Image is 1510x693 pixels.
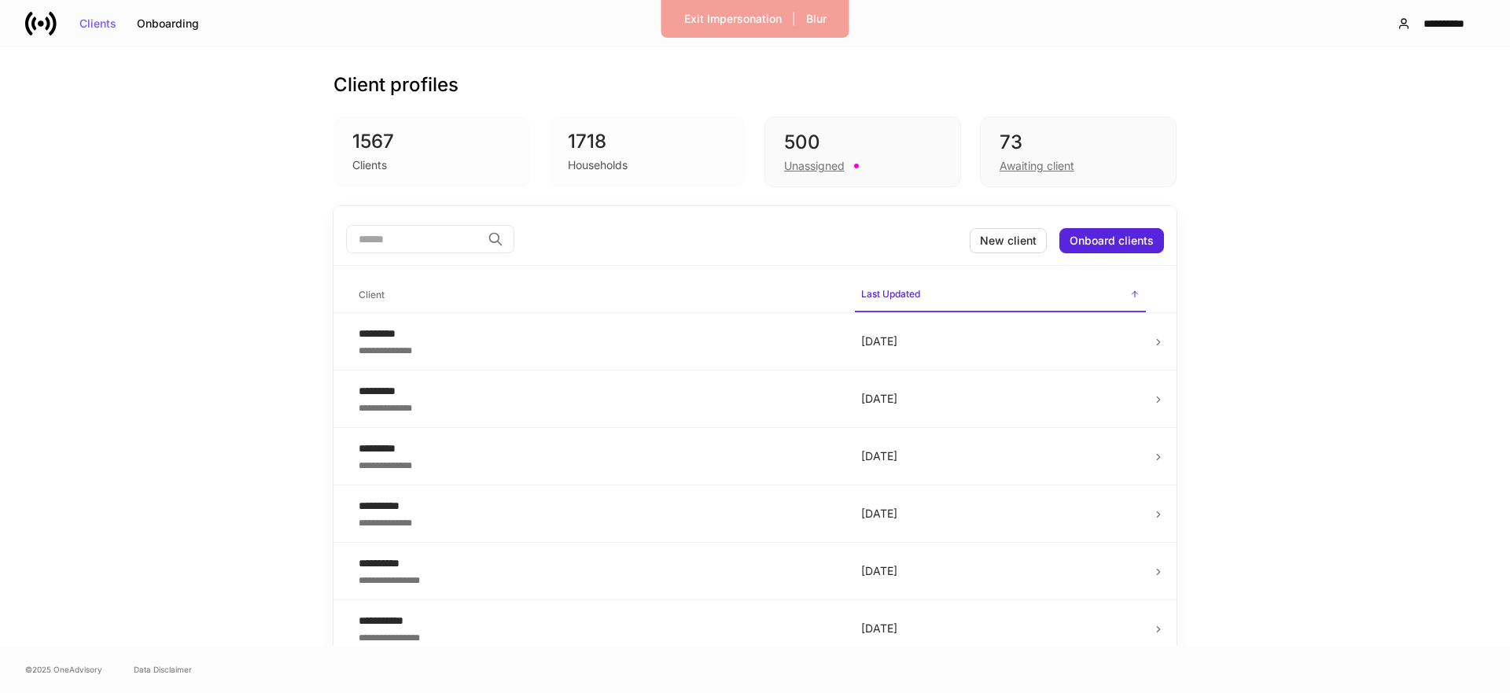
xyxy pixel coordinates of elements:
button: Blur [796,6,837,31]
p: [DATE] [861,621,1140,636]
div: Clients [79,18,116,29]
div: 500 [784,130,941,155]
button: New client [970,228,1047,253]
p: [DATE] [861,391,1140,407]
button: Exit Impersonation [674,6,792,31]
button: Onboarding [127,11,209,36]
span: Client [352,279,842,311]
h6: Last Updated [861,286,920,301]
div: Exit Impersonation [684,13,782,24]
div: 1718 [568,129,727,154]
div: 500Unassigned [764,116,961,187]
button: Clients [69,11,127,36]
div: Onboard clients [1070,235,1154,246]
div: Unassigned [784,158,845,174]
div: Onboarding [137,18,199,29]
p: [DATE] [861,506,1140,522]
div: 73Awaiting client [980,116,1177,187]
div: Blur [806,13,827,24]
div: 73 [1000,130,1157,155]
button: Onboard clients [1059,228,1164,253]
a: Data Disclaimer [134,663,192,676]
div: Awaiting client [1000,158,1074,174]
div: Households [568,157,628,173]
p: [DATE] [861,334,1140,349]
span: © 2025 OneAdvisory [25,663,102,676]
div: 1567 [352,129,511,154]
h6: Client [359,287,385,302]
p: [DATE] [861,448,1140,464]
div: New client [980,235,1037,246]
span: Last Updated [855,278,1146,312]
div: Clients [352,157,387,173]
h3: Client profiles [333,72,459,98]
p: [DATE] [861,563,1140,579]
